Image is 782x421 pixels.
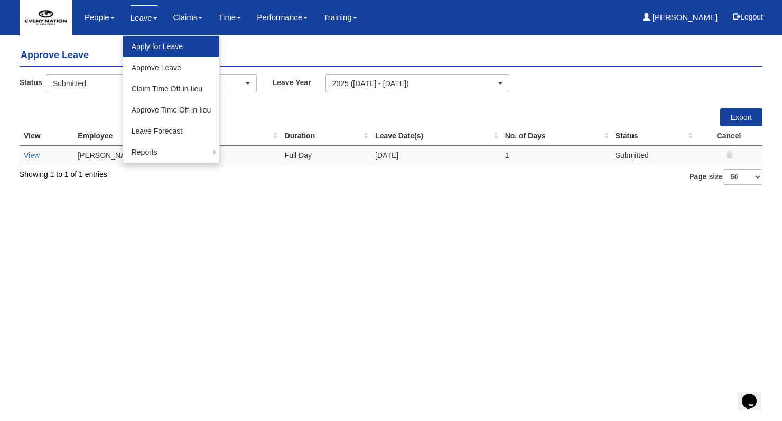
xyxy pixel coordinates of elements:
[501,145,611,165] td: 1
[123,78,220,99] a: Claim Time Off-in-lieu
[273,74,325,90] label: Leave Year
[611,145,695,165] td: Submitted
[723,169,762,185] select: Page size
[501,126,611,146] th: No. of Days : activate to sort column ascending
[123,142,220,163] a: Reports
[123,57,220,78] a: Approve Leave
[85,5,115,30] a: People
[689,169,762,185] label: Page size
[173,5,203,30] a: Claims
[643,5,718,30] a: [PERSON_NAME]
[20,45,762,67] h4: Approve Leave
[738,379,771,410] iframe: chat widget
[20,126,73,146] th: View
[73,126,171,146] th: Employee : activate to sort column ascending
[325,74,510,92] button: 2025 ([DATE] - [DATE])
[720,108,762,126] a: Export
[46,74,257,92] button: Submitted
[171,126,281,146] th: Leave Type : activate to sort column ascending
[123,120,220,142] a: Leave Forecast
[371,145,501,165] td: [DATE]
[123,99,220,120] a: Approve Time Off-in-lieu
[725,4,770,30] button: Logout
[281,126,371,146] th: Duration : activate to sort column ascending
[695,126,762,146] th: Cancel
[218,5,241,30] a: Time
[73,145,171,165] td: [PERSON_NAME]
[171,145,281,165] td: Off-in-lieu
[131,5,157,30] a: Leave
[281,145,371,165] td: Full Day
[20,74,46,90] label: Status
[323,5,357,30] a: Training
[24,151,40,160] a: View
[332,78,497,89] div: 2025 ([DATE] - [DATE])
[257,5,308,30] a: Performance
[611,126,695,146] th: Status : activate to sort column ascending
[371,126,501,146] th: Leave Date(s) : activate to sort column ascending
[123,36,220,57] a: Apply for Leave
[53,78,244,89] div: Submitted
